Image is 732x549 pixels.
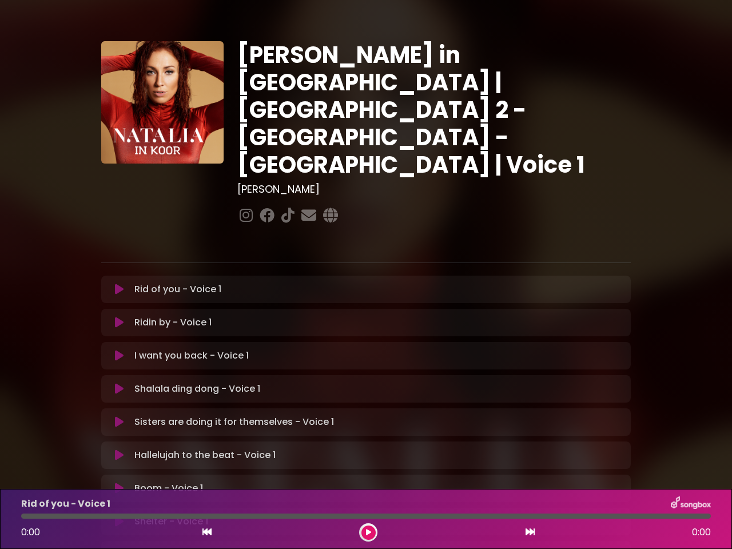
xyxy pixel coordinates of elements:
[21,526,40,539] span: 0:00
[21,497,110,511] p: Rid of you - Voice 1
[134,448,276,462] p: Hallelujah to the beat - Voice 1
[134,349,249,363] p: I want you back - Voice 1
[692,526,711,539] span: 0:00
[134,382,260,396] p: Shalala ding dong - Voice 1
[134,316,212,329] p: Ridin by - Voice 1
[237,41,631,178] h1: [PERSON_NAME] in [GEOGRAPHIC_DATA] | [GEOGRAPHIC_DATA] 2 - [GEOGRAPHIC_DATA] - [GEOGRAPHIC_DATA] ...
[134,283,221,296] p: Rid of you - Voice 1
[134,415,334,429] p: Sisters are doing it for themselves - Voice 1
[134,482,203,495] p: Boom - Voice 1
[101,41,224,164] img: YTVS25JmS9CLUqXqkEhs
[671,496,711,511] img: songbox-logo-white.png
[237,183,631,196] h3: [PERSON_NAME]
